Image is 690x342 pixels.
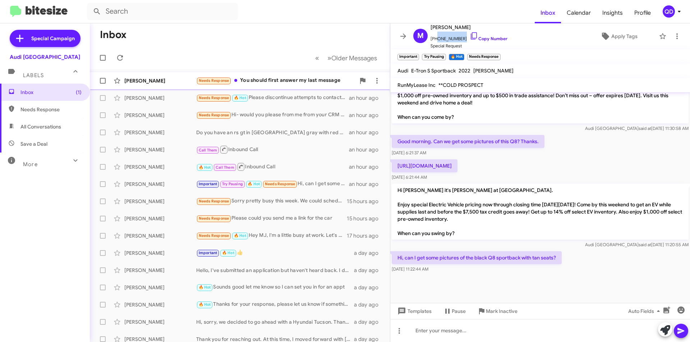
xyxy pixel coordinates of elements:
[628,305,663,318] span: Auto Fields
[561,3,597,23] a: Calendar
[124,301,196,308] div: [PERSON_NAME]
[196,249,354,257] div: 👍
[199,302,211,307] span: 🔥 Hot
[23,161,38,168] span: More
[422,54,446,60] small: Try Pausing
[392,174,427,180] span: [DATE] 6:21:44 AM
[124,215,196,222] div: [PERSON_NAME]
[535,3,561,23] a: Inbox
[657,5,682,18] button: QD
[323,51,381,65] button: Next
[354,267,384,274] div: a day ago
[585,126,689,131] span: Audi [GEOGRAPHIC_DATA] [DATE] 11:30:58 AM
[199,165,211,170] span: 🔥 Hot
[10,30,80,47] a: Special Campaign
[663,5,675,18] div: QD
[354,249,384,257] div: a day ago
[392,67,689,123] p: Hi [PERSON_NAME], it’s [PERSON_NAME] at [GEOGRAPHIC_DATA]. Wanted to let you know about our Last ...
[196,214,347,222] div: Please could you send me a link for the car
[438,82,483,88] span: **COLD PROSPECT
[327,53,331,62] span: »
[311,51,381,65] nav: Page navigation example
[196,111,349,119] div: Hi- would you please from me from your CRM / leads database? Thank you.
[311,51,323,65] button: Previous
[392,251,562,264] p: Hi, can I get some pictures of the black Q8 sportback with tan seats?
[470,36,507,41] a: Copy Number
[347,232,384,239] div: 17 hours ago
[331,54,377,62] span: Older Messages
[234,95,246,100] span: 🔥 Hot
[471,305,523,318] button: Mark Inactive
[349,181,384,188] div: an hour ago
[199,216,229,221] span: Needs Response
[473,67,514,74] span: [PERSON_NAME]
[124,284,196,291] div: [PERSON_NAME]
[124,112,196,119] div: [PERSON_NAME]
[315,53,319,62] span: «
[20,89,82,96] span: Inbox
[124,318,196,325] div: [PERSON_NAME]
[23,72,44,79] span: Labels
[397,82,436,88] span: RunMyLease Inc
[248,182,260,186] span: 🔥 Hot
[20,140,47,147] span: Save a Deal
[199,148,217,153] span: Call Them
[196,267,354,274] div: Hello, I've submitted an application but haven't heard back. I don't want to do the trip out ther...
[582,30,655,43] button: Apply Tags
[629,3,657,23] a: Profile
[354,318,384,325] div: a day ago
[392,150,426,155] span: [DATE] 6:21:37 AM
[199,250,217,255] span: Important
[124,129,196,136] div: [PERSON_NAME]
[347,215,384,222] div: 15 hours ago
[216,165,234,170] span: Call Them
[411,67,456,74] span: E-Tron S Sportback
[392,266,428,272] span: [DATE] 11:22:44 AM
[124,163,196,170] div: [PERSON_NAME]
[597,3,629,23] a: Insights
[397,67,408,74] span: Audi
[392,184,689,240] p: Hi [PERSON_NAME] it's [PERSON_NAME] at [GEOGRAPHIC_DATA]. Enjoy special Electric Vehicle pricing ...
[396,305,432,318] span: Templates
[196,162,349,171] div: Inbound Call
[124,146,196,153] div: [PERSON_NAME]
[431,32,507,42] span: [PHONE_NUMBER]
[196,300,354,309] div: Thanks for your response, please let us know if something comes up in certified or lease.
[196,145,349,154] div: Inbound Call
[20,106,82,113] span: Needs Response
[486,305,517,318] span: Mark Inactive
[222,250,234,255] span: 🔥 Hot
[196,283,354,291] div: Sounds good let me know so I can set you in for an appt
[349,146,384,153] div: an hour ago
[10,53,80,61] div: Audi [GEOGRAPHIC_DATA]
[265,182,295,186] span: Needs Response
[196,180,349,188] div: Hi, can I get some pictures of the black Q8 sportback with tan seats?
[124,94,196,102] div: [PERSON_NAME]
[437,305,471,318] button: Pause
[124,232,196,239] div: [PERSON_NAME]
[452,305,466,318] span: Pause
[199,285,211,290] span: 🔥 Hot
[196,76,355,85] div: You should first answer my last message
[196,318,354,325] div: Hi, sorry, we decided to go ahead with a Hyundai Tucson. Thank you for checking in
[199,182,217,186] span: Important
[124,181,196,188] div: [PERSON_NAME]
[124,198,196,205] div: [PERSON_NAME]
[76,89,82,96] span: (1)
[392,159,457,172] p: [URL][DOMAIN_NAME]
[222,182,243,186] span: Try Pausing
[196,197,347,205] div: Sorry pretty busy this week. We could schedule it later
[459,67,470,74] span: 2022
[449,54,464,60] small: 🔥 Hot
[20,123,61,130] span: All Conversations
[196,129,349,136] div: Do you have an rs gt in [GEOGRAPHIC_DATA] gray with red calipers?
[622,305,668,318] button: Auto Fields
[431,42,507,50] span: Special Request
[349,94,384,102] div: an hour ago
[87,3,238,20] input: Search
[347,198,384,205] div: 15 hours ago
